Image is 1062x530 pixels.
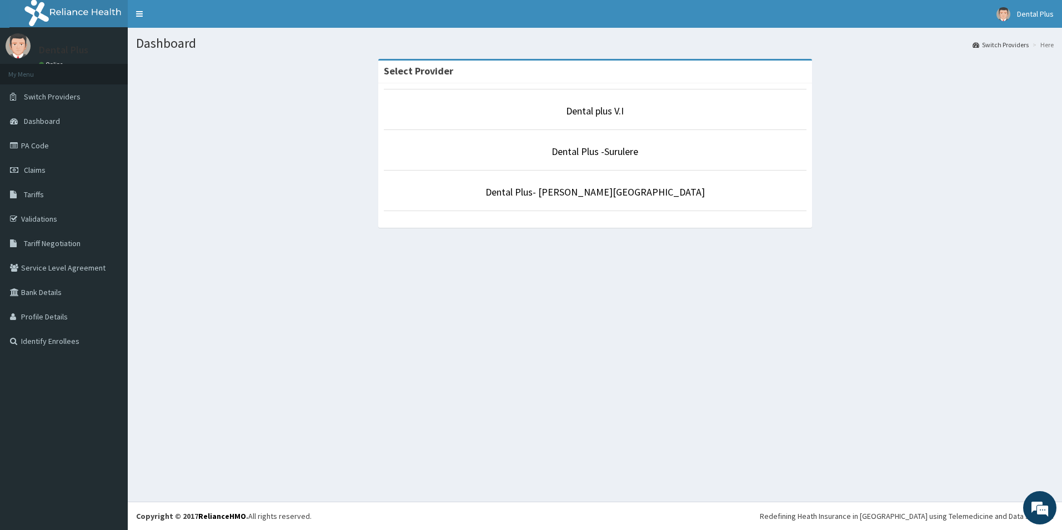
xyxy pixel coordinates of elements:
[128,502,1062,530] footer: All rights reserved.
[1017,9,1054,19] span: Dental Plus
[1030,40,1054,49] li: Here
[552,145,638,158] a: Dental Plus -Surulere
[24,92,81,102] span: Switch Providers
[198,511,246,521] a: RelianceHMO
[39,61,66,68] a: Online
[566,104,624,117] a: Dental plus V.I
[24,165,46,175] span: Claims
[384,64,453,77] strong: Select Provider
[996,7,1010,21] img: User Image
[24,238,81,248] span: Tariff Negotiation
[136,36,1054,51] h1: Dashboard
[485,186,705,198] a: Dental Plus- [PERSON_NAME][GEOGRAPHIC_DATA]
[24,189,44,199] span: Tariffs
[6,33,31,58] img: User Image
[973,40,1029,49] a: Switch Providers
[136,511,248,521] strong: Copyright © 2017 .
[39,45,88,55] p: Dental Plus
[24,116,60,126] span: Dashboard
[760,511,1054,522] div: Redefining Heath Insurance in [GEOGRAPHIC_DATA] using Telemedicine and Data Science!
